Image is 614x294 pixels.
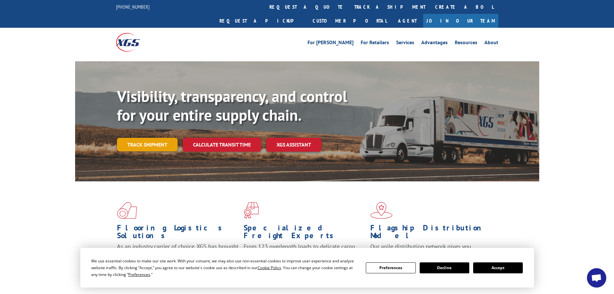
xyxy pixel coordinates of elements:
a: Agent [392,14,423,28]
a: About [484,40,498,47]
button: Accept [473,262,523,273]
img: xgs-icon-total-supply-chain-intelligence-red [117,202,137,219]
a: Join Our Team [423,14,498,28]
a: For [PERSON_NAME] [307,40,354,47]
a: Open chat [587,268,606,288]
div: Cookie Consent Prompt [80,248,534,288]
a: Resources [455,40,477,47]
h1: Specialized Freight Experts [244,224,365,243]
a: [PHONE_NUMBER] [116,4,150,10]
img: xgs-icon-focused-on-flooring-red [244,202,259,219]
a: Request a pickup [215,14,308,28]
a: Advantages [421,40,448,47]
h1: Flagship Distribution Model [370,224,492,243]
a: Services [396,40,414,47]
div: We use essential cookies to make our site work. With your consent, we may also use non-essential ... [91,258,358,278]
a: Customer Portal [308,14,392,28]
span: Cookie Policy [258,265,281,270]
a: Calculate transit time [183,138,261,152]
a: For Retailers [361,40,389,47]
a: XGS ASSISTANT [266,138,321,152]
h1: Flooring Logistics Solutions [117,224,239,243]
span: As an industry carrier of choice, XGS has brought innovation and dedication to flooring logistics... [117,243,239,266]
a: Track shipment [117,138,178,151]
span: Our agile distribution network gives you nationwide inventory management on demand. [370,243,489,258]
p: From 123 overlength loads to delicate cargo, our experienced staff knows the best way to move you... [244,243,365,271]
b: Visibility, transparency, and control for your entire supply chain. [117,86,347,125]
span: Preferences [128,272,150,277]
img: xgs-icon-flagship-distribution-model-red [370,202,393,219]
button: Preferences [366,262,415,273]
button: Decline [420,262,469,273]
